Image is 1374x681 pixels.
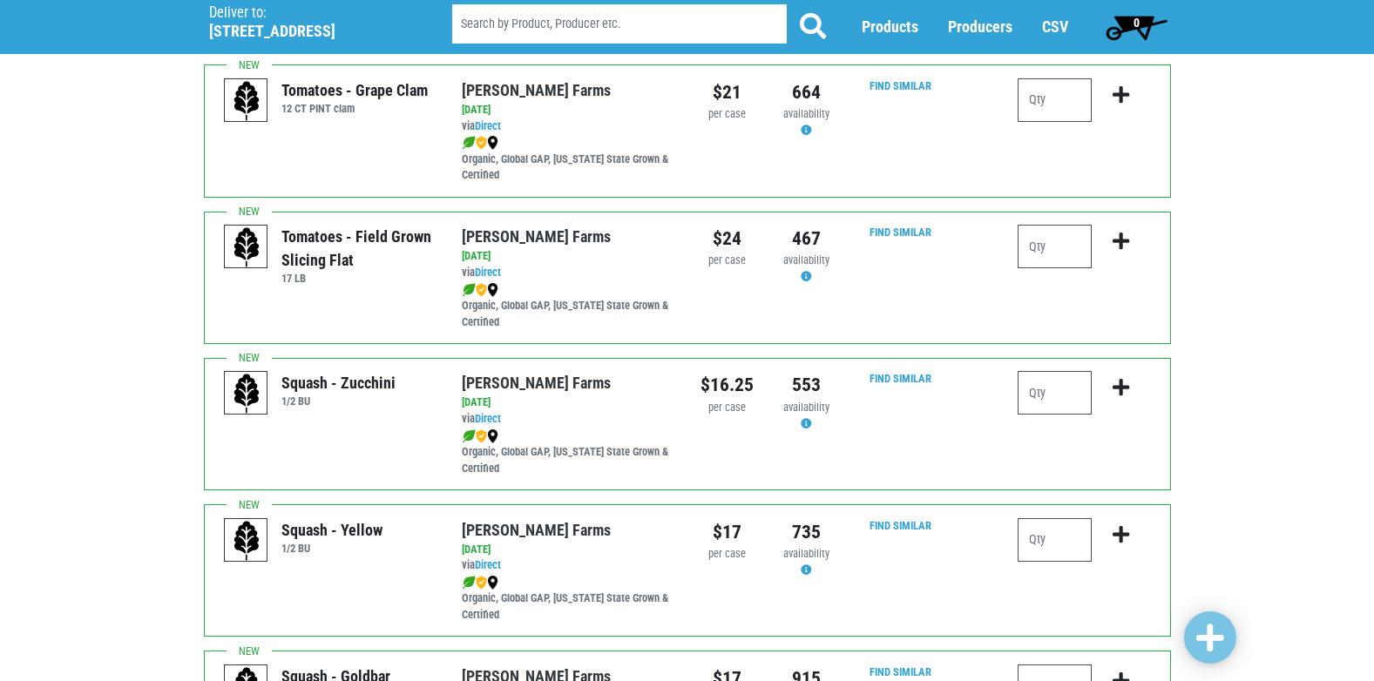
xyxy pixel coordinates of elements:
[462,521,611,539] a: [PERSON_NAME] Farms
[462,81,611,99] a: [PERSON_NAME] Farms
[701,400,754,416] div: per case
[476,429,487,443] img: safety-e55c860ca8c00a9c171001a62a92dabd.png
[462,248,673,265] div: [DATE]
[281,102,428,115] h6: 12 CT PINT clam
[783,107,829,120] span: availability
[462,574,673,624] div: Organic, Global GAP, [US_STATE] State Grown & Certified
[462,118,673,135] div: via
[1018,518,1092,562] input: Qty
[1018,371,1092,415] input: Qty
[225,519,268,563] img: placeholder-variety-43d6402dacf2d531de610a020419775a.svg
[476,576,487,590] img: safety-e55c860ca8c00a9c171001a62a92dabd.png
[780,371,833,399] div: 553
[475,412,501,425] a: Direct
[476,136,487,150] img: safety-e55c860ca8c00a9c171001a62a92dabd.png
[281,371,396,394] div: Squash - Zucchini
[209,4,408,22] p: Deliver to:
[783,253,829,266] span: availability
[475,119,501,132] a: Direct
[462,136,476,150] img: leaf-e5c59151409436ccce96b2ca1b28e03c.png
[701,106,754,123] div: per case
[281,78,428,102] div: Tomatoes - Grape Clam
[462,102,673,118] div: [DATE]
[462,557,673,574] div: via
[281,225,436,272] div: Tomatoes - Field Grown Slicing Flat
[1042,18,1068,37] a: CSV
[701,78,754,106] div: $21
[870,372,931,385] a: Find Similar
[462,394,673,411] div: [DATE]
[462,135,673,185] div: Organic, Global GAP, [US_STATE] State Grown & Certified
[462,227,611,246] a: [PERSON_NAME] Farms
[475,558,501,571] a: Direct
[701,518,754,546] div: $17
[487,429,498,443] img: map_marker-0e94453035b3232a4d21701695807de9.png
[870,79,931,92] a: Find Similar
[870,665,931,678] a: Find Similar
[462,283,476,297] img: leaf-e5c59151409436ccce96b2ca1b28e03c.png
[1098,10,1175,44] a: 0
[225,226,268,269] img: placeholder-variety-43d6402dacf2d531de610a020419775a.svg
[783,401,829,414] span: availability
[462,374,611,392] a: [PERSON_NAME] Farms
[281,542,382,555] h6: 1/2 BU
[475,266,501,279] a: Direct
[487,283,498,297] img: map_marker-0e94453035b3232a4d21701695807de9.png
[487,576,498,590] img: map_marker-0e94453035b3232a4d21701695807de9.png
[701,253,754,269] div: per case
[462,542,673,558] div: [DATE]
[225,79,268,123] img: placeholder-variety-43d6402dacf2d531de610a020419775a.svg
[452,5,787,44] input: Search by Product, Producer etc.
[462,428,673,477] div: Organic, Global GAP, [US_STATE] State Grown & Certified
[948,18,1012,37] a: Producers
[862,18,918,37] a: Products
[870,226,931,239] a: Find Similar
[209,22,408,41] h5: [STREET_ADDRESS]
[476,283,487,297] img: safety-e55c860ca8c00a9c171001a62a92dabd.png
[701,546,754,563] div: per case
[780,518,833,546] div: 735
[462,429,476,443] img: leaf-e5c59151409436ccce96b2ca1b28e03c.png
[225,372,268,415] img: placeholder-variety-43d6402dacf2d531de610a020419775a.svg
[281,394,396,408] h6: 1/2 BU
[487,136,498,150] img: map_marker-0e94453035b3232a4d21701695807de9.png
[462,411,673,428] div: via
[780,78,833,106] div: 664
[780,225,833,253] div: 467
[281,518,382,542] div: Squash - Yellow
[783,547,829,560] span: availability
[462,265,673,281] div: via
[1018,225,1092,268] input: Qty
[1134,16,1140,30] span: 0
[281,272,436,285] h6: 17 LB
[1018,78,1092,122] input: Qty
[870,519,931,532] a: Find Similar
[701,225,754,253] div: $24
[462,281,673,331] div: Organic, Global GAP, [US_STATE] State Grown & Certified
[701,371,754,399] div: $16.25
[462,576,476,590] img: leaf-e5c59151409436ccce96b2ca1b28e03c.png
